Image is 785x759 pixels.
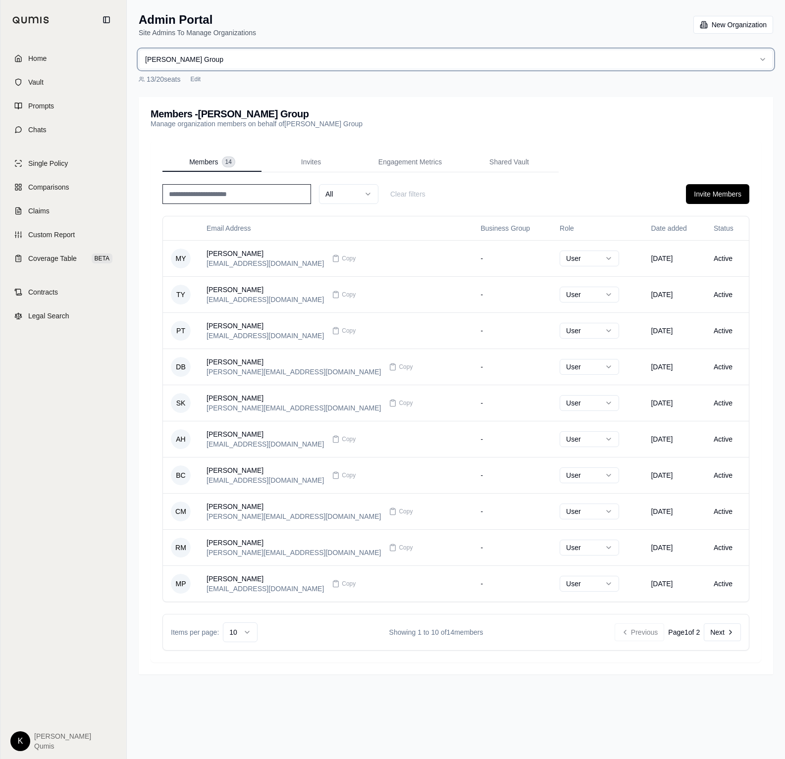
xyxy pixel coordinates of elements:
td: [DATE] [643,493,706,529]
a: Chats [6,119,120,141]
td: - [473,565,552,602]
td: Active [706,421,749,457]
span: Items per page: [171,627,219,637]
div: [EMAIL_ADDRESS][DOMAIN_NAME] [207,331,324,341]
button: Copy [385,357,417,377]
span: Copy [342,291,356,299]
button: Copy [328,321,360,341]
td: [DATE] [643,349,706,385]
div: [PERSON_NAME][EMAIL_ADDRESS][DOMAIN_NAME] [207,548,381,557]
button: Copy [385,502,417,521]
button: Edit [187,73,205,85]
span: Members [189,157,218,167]
span: BC [171,465,191,485]
td: [DATE] [643,529,706,565]
td: [DATE] [643,565,706,602]
a: Vault [6,71,120,93]
div: [PERSON_NAME] [207,357,381,367]
span: [PERSON_NAME] [34,731,91,741]
p: Site Admins To Manage Organizations [139,28,256,38]
p: Manage organization members on behalf of [PERSON_NAME] Group [151,119,363,129]
button: Next [704,623,741,641]
td: - [473,240,552,276]
span: Legal Search [28,311,69,321]
td: - [473,493,552,529]
th: Status [706,216,749,240]
button: Copy [385,538,417,557]
div: [PERSON_NAME] [207,465,324,475]
div: Showing 1 to 10 of 14 members [258,627,615,637]
h3: Members - [PERSON_NAME] Group [151,109,363,119]
td: [DATE] [643,457,706,493]
span: Copy [342,327,356,335]
a: Comparisons [6,176,120,198]
span: MP [171,574,191,594]
a: Custom Report [6,224,120,246]
a: Single Policy [6,152,120,174]
td: - [473,457,552,493]
button: Copy [328,249,360,268]
span: Copy [399,507,413,515]
span: 14 [222,157,235,167]
td: Active [706,493,749,529]
div: Page 1 of 2 [668,627,700,637]
span: 13 / 20 seats [147,74,181,84]
td: - [473,312,552,349]
td: [DATE] [643,385,706,421]
td: - [473,349,552,385]
img: Qumis Logo [12,16,50,24]
span: Chats [28,125,47,135]
td: [DATE] [643,240,706,276]
h1: Admin Portal [139,12,256,28]
div: [PERSON_NAME][EMAIL_ADDRESS][DOMAIN_NAME] [207,511,381,521]
td: - [473,529,552,565]
span: BETA [92,253,112,263]
span: Single Policy [28,158,68,168]
th: Date added [643,216,706,240]
td: Active [706,457,749,493]
td: - [473,385,552,421]
span: Copy [342,580,356,588]
div: [PERSON_NAME][EMAIL_ADDRESS][DOMAIN_NAME] [207,403,381,413]
div: [EMAIL_ADDRESS][DOMAIN_NAME] [207,258,324,268]
span: DB [171,357,191,377]
span: MY [171,249,191,268]
span: Comparisons [28,182,69,192]
span: RM [171,538,191,557]
span: Home [28,53,47,63]
span: Shared Vault [489,157,529,167]
span: Copy [399,399,413,407]
button: Copy [328,429,360,449]
span: Copy [342,435,356,443]
span: Copy [342,254,356,262]
span: Custom Report [28,230,75,240]
div: [PERSON_NAME] [207,321,324,331]
div: [PERSON_NAME] [207,285,324,295]
div: K [10,731,30,751]
div: [PERSON_NAME] [207,502,381,511]
td: - [473,421,552,457]
a: Coverage TableBETA [6,248,120,269]
button: Copy [328,285,360,304]
button: Collapse sidebar [99,12,114,28]
button: Copy [328,465,360,485]
span: Qumis [34,741,91,751]
td: Active [706,240,749,276]
button: Copy [328,574,360,594]
span: Copy [399,544,413,552]
span: Vault [28,77,44,87]
span: Contracts [28,287,58,297]
span: TY [171,285,191,304]
td: Active [706,385,749,421]
a: Legal Search [6,305,120,327]
span: SK [171,393,191,413]
td: - [473,276,552,312]
a: Prompts [6,95,120,117]
div: [EMAIL_ADDRESS][DOMAIN_NAME] [207,295,324,304]
div: [PERSON_NAME] [207,393,381,403]
span: CM [171,502,191,521]
span: AH [171,429,191,449]
td: Active [706,312,749,349]
th: Business Group [473,216,552,240]
span: PT [171,321,191,341]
